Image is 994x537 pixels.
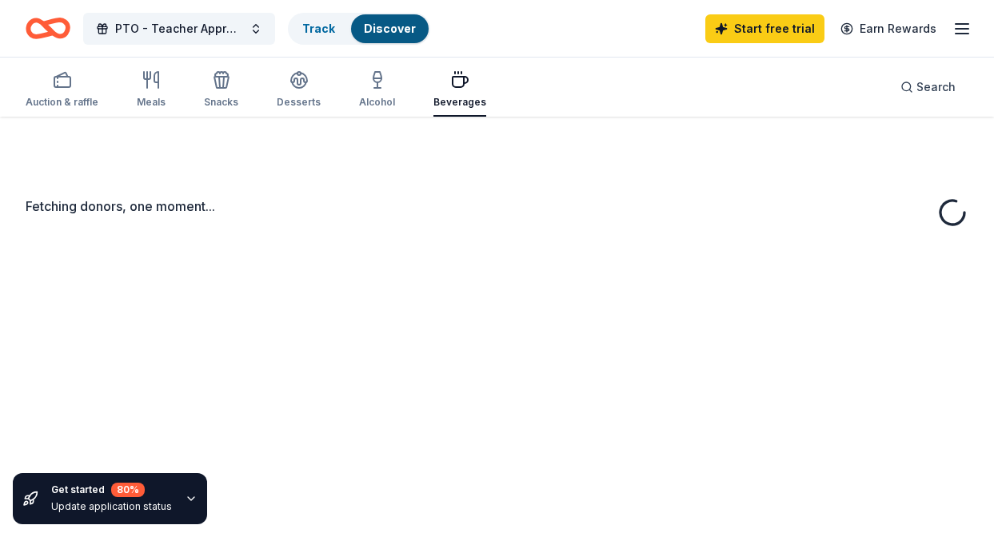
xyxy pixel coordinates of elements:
button: Snacks [204,64,238,117]
button: Auction & raffle [26,64,98,117]
button: Meals [137,64,166,117]
button: Search [888,71,968,103]
a: Earn Rewards [831,14,946,43]
span: Search [916,78,956,97]
button: Alcohol [359,64,395,117]
button: TrackDiscover [288,13,430,45]
button: Beverages [433,64,486,117]
div: Alcohol [359,96,395,109]
span: PTO - Teacher Appreciation [115,19,243,38]
div: Snacks [204,96,238,109]
button: PTO - Teacher Appreciation [83,13,275,45]
div: Fetching donors, one moment... [26,197,968,216]
div: Meals [137,96,166,109]
a: Track [302,22,335,35]
button: Desserts [277,64,321,117]
a: Home [26,10,70,47]
div: 80 % [111,483,145,497]
div: Get started [51,483,172,497]
div: Update application status [51,500,172,513]
div: Beverages [433,96,486,109]
div: Auction & raffle [26,96,98,109]
a: Discover [364,22,416,35]
div: Desserts [277,96,321,109]
a: Start free trial [705,14,824,43]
